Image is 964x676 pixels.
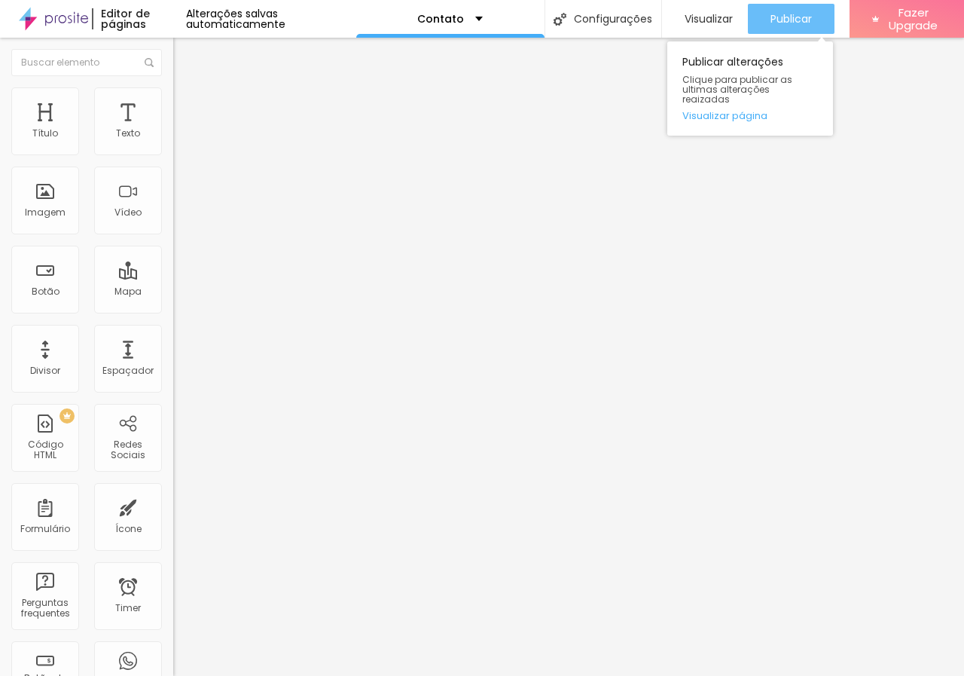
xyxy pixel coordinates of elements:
[20,524,70,534] div: Formulário
[32,128,58,139] div: Título
[102,366,154,376] div: Espaçador
[667,41,833,136] div: Publicar alterações
[30,366,60,376] div: Divisor
[682,111,818,121] a: Visualizar página
[186,8,356,29] div: Alterações salvas automaticamente
[662,4,748,34] button: Visualizar
[15,439,75,461] div: Código HTML
[417,14,464,24] p: Contato
[115,603,141,613] div: Timer
[145,58,154,67] img: Icone
[682,75,818,105] span: Clique para publicar as ultimas alterações reaizadas
[748,4,834,34] button: Publicar
[114,207,142,218] div: Vídeo
[15,598,75,619] div: Perguntas frequentes
[32,286,59,297] div: Botão
[173,38,964,676] iframe: Editor
[115,524,142,534] div: Ícone
[25,207,66,218] div: Imagem
[92,8,186,29] div: Editor de páginas
[11,49,162,76] input: Buscar elemento
[770,13,812,25] span: Publicar
[885,6,941,32] span: Fazer Upgrade
[98,439,157,461] div: Redes Sociais
[114,286,142,297] div: Mapa
[116,128,140,139] div: Texto
[554,13,566,26] img: Icone
[685,13,733,25] span: Visualizar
